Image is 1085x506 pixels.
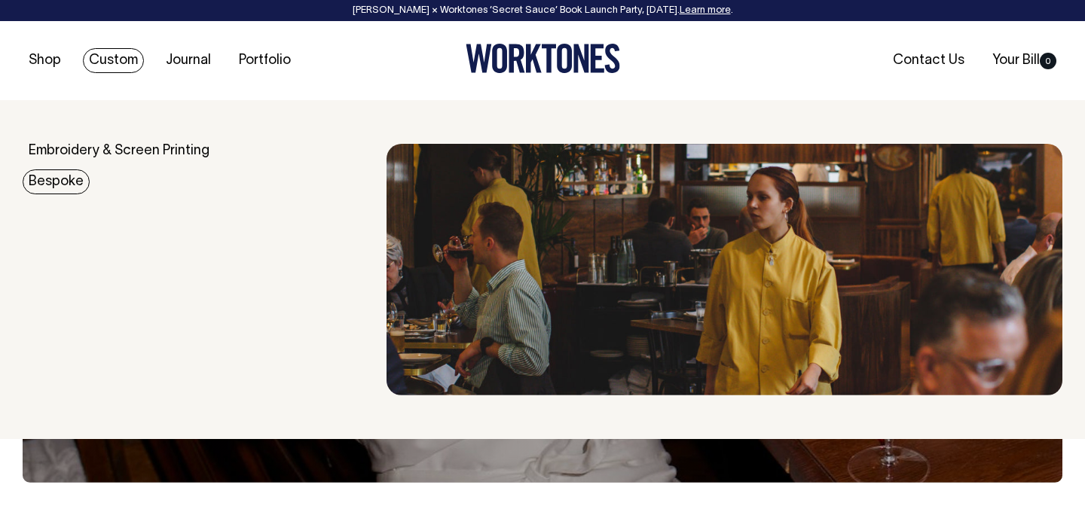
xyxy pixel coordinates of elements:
[160,48,217,73] a: Journal
[887,48,970,73] a: Contact Us
[23,169,90,194] a: Bespoke
[986,48,1062,73] a: Your Bill0
[1040,53,1056,69] span: 0
[387,144,1062,395] img: Bespoke
[23,139,215,163] a: Embroidery & Screen Printing
[23,48,67,73] a: Shop
[83,48,144,73] a: Custom
[680,6,731,15] a: Learn more
[233,48,297,73] a: Portfolio
[15,5,1070,16] div: [PERSON_NAME] × Worktones ‘Secret Sauce’ Book Launch Party, [DATE]. .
